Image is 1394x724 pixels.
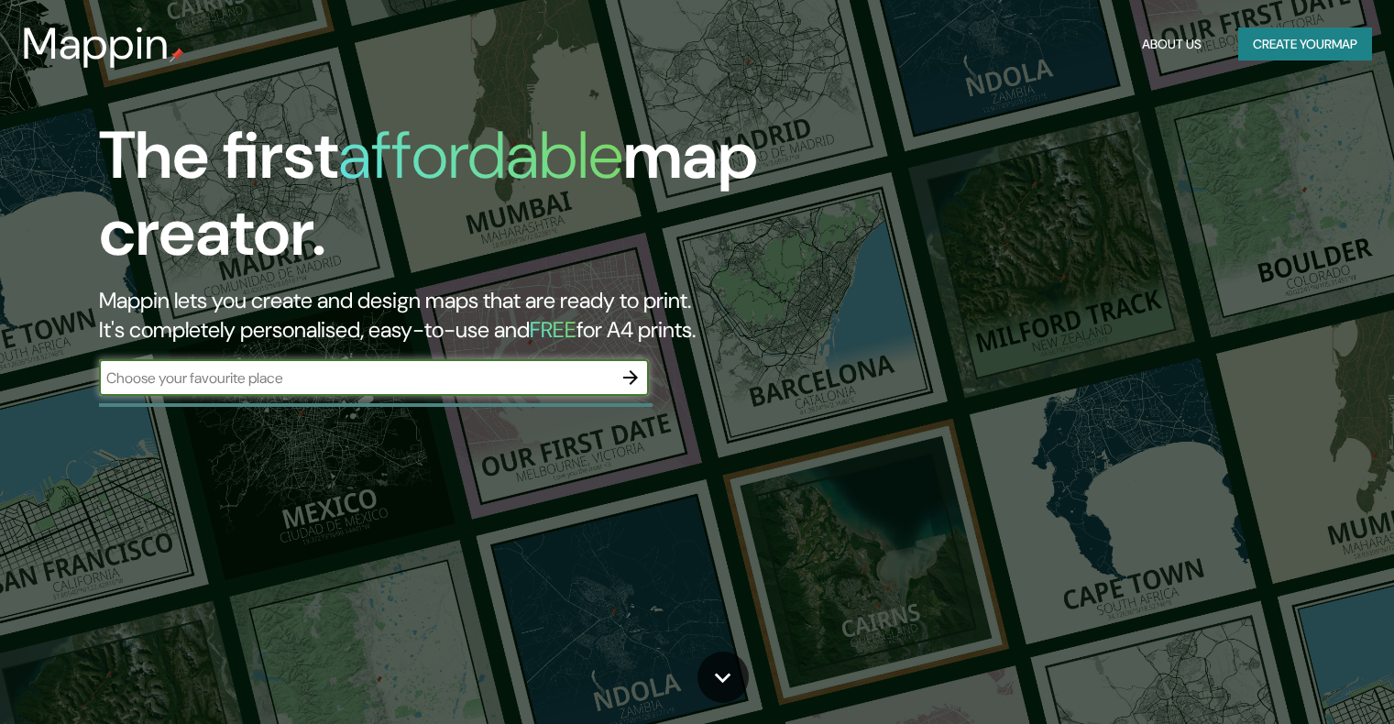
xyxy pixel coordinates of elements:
h1: affordable [338,113,623,198]
button: Create yourmap [1238,27,1372,61]
h5: FREE [530,315,576,344]
button: About Us [1135,27,1209,61]
h2: Mappin lets you create and design maps that are ready to print. It's completely personalised, eas... [99,286,796,345]
h1: The first map creator. [99,117,796,286]
h3: Mappin [22,18,170,70]
input: Choose your favourite place [99,367,612,389]
img: mappin-pin [170,48,184,62]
